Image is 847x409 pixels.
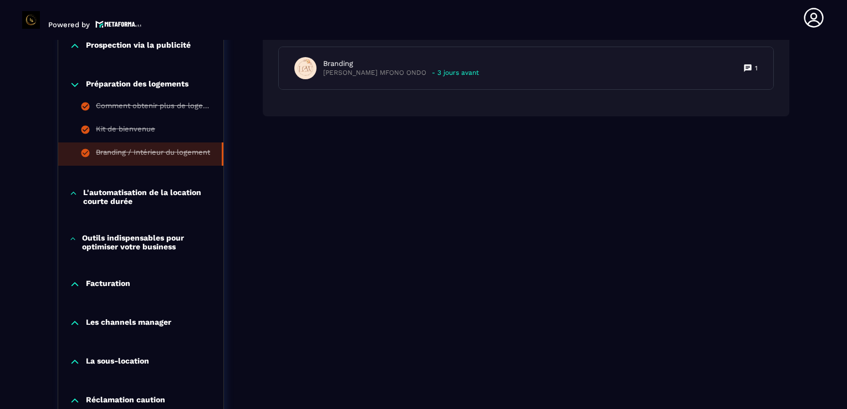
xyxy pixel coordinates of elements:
p: Prospection via la publicité [86,40,191,52]
img: logo-branding [22,11,40,29]
img: logo [95,19,142,29]
p: Branding [323,59,479,69]
p: Préparation des logements [86,79,188,90]
div: Branding / Intérieur du logement [96,148,210,160]
p: Powered by [48,21,90,29]
p: Réclamation caution [86,395,165,406]
p: 1 [755,64,758,73]
p: Facturation [86,279,130,290]
p: [PERSON_NAME] MFONO ONDO [323,69,426,77]
p: - 3 jours avant [432,69,479,77]
div: Kit de bienvenue [96,125,155,137]
p: Outils indispensables pour optimiser votre business [82,233,212,251]
div: Comment obtenir plus de logements en gestion ou en sous-location ? [96,101,212,114]
p: La sous-location [86,356,149,367]
p: Les channels manager [86,318,171,329]
p: L'automatisation de la location courte durée [83,188,212,206]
